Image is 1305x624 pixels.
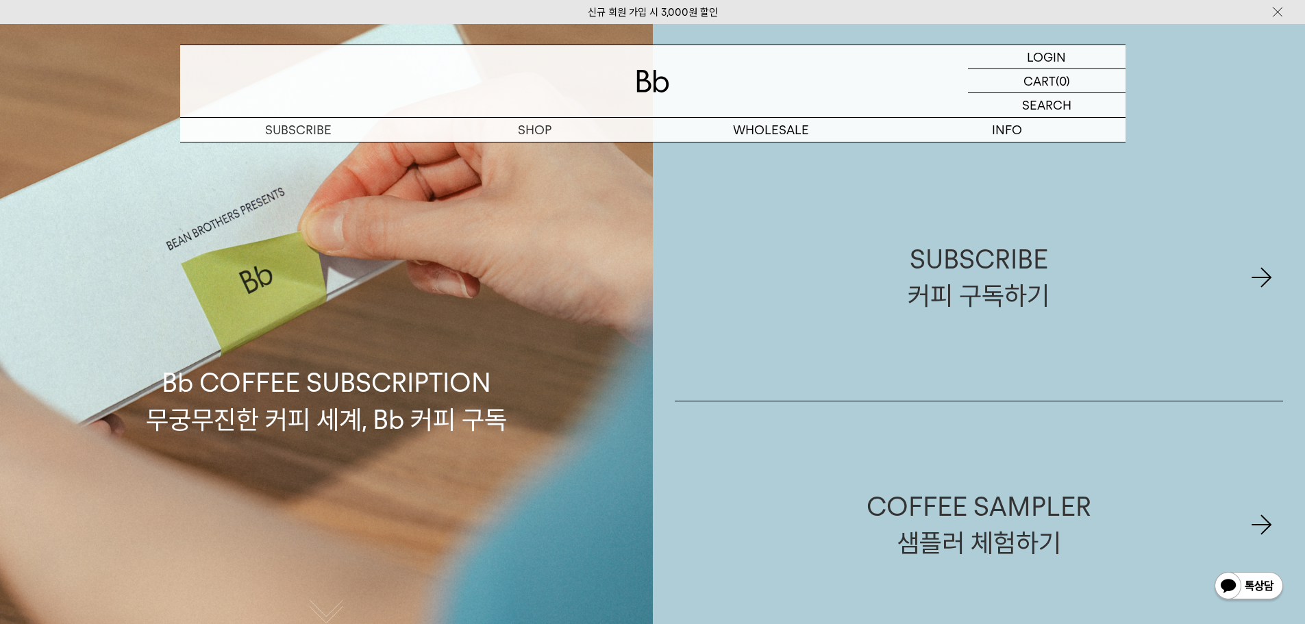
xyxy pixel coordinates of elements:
p: Bb COFFEE SUBSCRIPTION 무궁무진한 커피 세계, Bb 커피 구독 [146,234,507,437]
a: SUBSCRIBE [180,118,417,142]
a: SHOP [417,118,653,142]
p: SEARCH [1022,93,1071,117]
img: 카카오톡 채널 1:1 채팅 버튼 [1213,571,1284,603]
p: LOGIN [1027,45,1066,68]
p: CART [1023,69,1056,92]
a: CART (0) [968,69,1126,93]
a: SUBSCRIBE커피 구독하기 [675,154,1284,401]
img: 로고 [636,70,669,92]
div: COFFEE SAMPLER 샘플러 체험하기 [867,488,1091,561]
p: (0) [1056,69,1070,92]
a: LOGIN [968,45,1126,69]
p: INFO [889,118,1126,142]
a: 신규 회원 가입 시 3,000원 할인 [588,6,718,18]
div: SUBSCRIBE 커피 구독하기 [908,241,1049,314]
p: WHOLESALE [653,118,889,142]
